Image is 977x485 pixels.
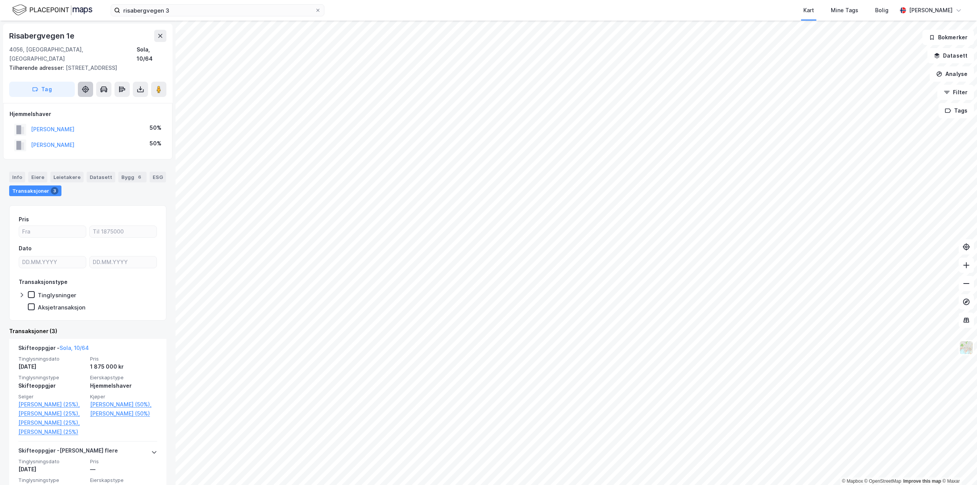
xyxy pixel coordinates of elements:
a: Improve this map [903,479,941,484]
div: 50% [150,123,161,132]
div: ESG [150,172,166,182]
div: Aksjetransaksjon [38,304,85,311]
div: [DATE] [18,362,85,371]
div: Transaksjoner (3) [9,327,166,336]
a: OpenStreetMap [864,479,901,484]
input: Søk på adresse, matrikkel, gårdeiere, leietakere eller personer [120,5,315,16]
div: [DATE] [18,465,85,474]
button: Tag [9,82,75,97]
div: Dato [19,244,32,253]
div: Skifteoppgjør [18,381,85,390]
a: [PERSON_NAME] (25%), [18,409,85,418]
a: [PERSON_NAME] (25%), [18,418,85,427]
span: Selger [18,393,85,400]
span: Tinglysningsdato [18,356,85,362]
div: Hjemmelshaver [90,381,157,390]
div: Kart [803,6,814,15]
span: Eierskapstype [90,374,157,381]
input: DD.MM.YYYY [90,256,156,268]
div: Sola, 10/64 [137,45,166,63]
div: Leietakere [50,172,84,182]
div: Transaksjonstype [19,277,68,287]
a: Sola, 10/64 [60,345,89,351]
div: Bygg [118,172,147,182]
div: Hjemmelshaver [10,110,166,119]
a: [PERSON_NAME] (50%), [90,400,157,409]
span: Tinglysningstype [18,374,85,381]
span: Pris [90,356,157,362]
div: Info [9,172,25,182]
input: DD.MM.YYYY [19,256,86,268]
img: Z [959,340,974,355]
div: 3 [51,187,58,195]
div: Kontrollprogram for chat [939,448,977,485]
span: Tilhørende adresser: [9,64,66,71]
button: Bokmerker [922,30,974,45]
span: Pris [90,458,157,465]
button: Filter [937,85,974,100]
div: 6 [136,173,143,181]
span: Kjøper [90,393,157,400]
div: Mine Tags [831,6,858,15]
div: Risabergvegen 1e [9,30,76,42]
span: Eierskapstype [90,477,157,483]
div: 50% [150,139,161,148]
div: 1 875 000 kr [90,362,157,371]
span: Tinglysningsdato [18,458,85,465]
div: 4056, [GEOGRAPHIC_DATA], [GEOGRAPHIC_DATA] [9,45,137,63]
div: Tinglysninger [38,292,76,299]
a: [PERSON_NAME] (25%), [18,400,85,409]
input: Fra [19,226,86,237]
img: logo.f888ab2527a4732fd821a326f86c7f29.svg [12,3,92,17]
div: Datasett [87,172,115,182]
div: Eiere [28,172,47,182]
div: Skifteoppgjør - [PERSON_NAME] flere [18,446,118,458]
div: Pris [19,215,29,224]
div: Skifteoppgjør - [18,343,89,356]
a: [PERSON_NAME] (25%) [18,427,85,437]
a: [PERSON_NAME] (50%) [90,409,157,418]
button: Analyse [930,66,974,82]
div: [PERSON_NAME] [909,6,953,15]
iframe: Chat Widget [939,448,977,485]
div: Bolig [875,6,888,15]
button: Datasett [927,48,974,63]
input: Til 1875000 [90,226,156,237]
button: Tags [938,103,974,118]
a: Mapbox [842,479,863,484]
div: Transaksjoner [9,185,61,196]
div: [STREET_ADDRESS] [9,63,160,73]
span: Tinglysningstype [18,477,85,483]
div: — [90,465,157,474]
